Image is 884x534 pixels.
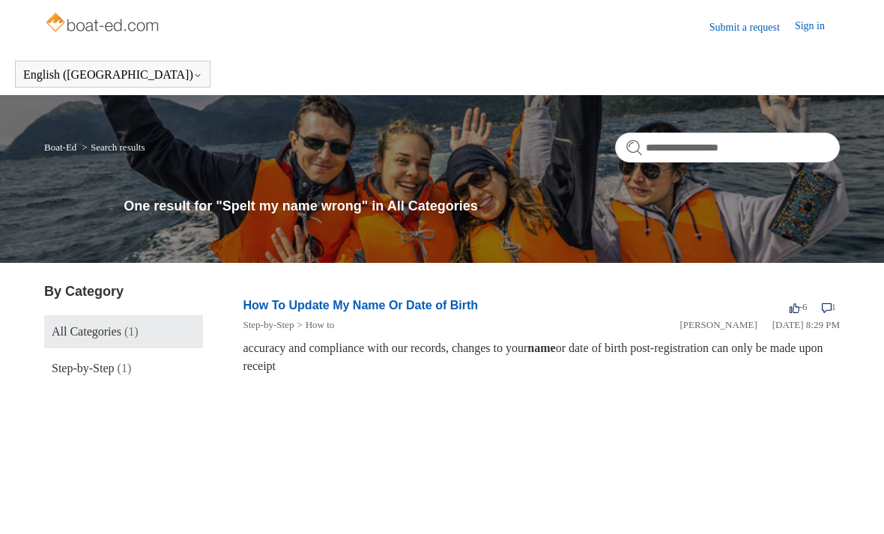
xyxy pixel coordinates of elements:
[44,282,203,302] h3: By Category
[679,318,757,333] li: [PERSON_NAME]
[118,362,132,374] span: (1)
[44,315,203,348] a: All Categories (1)
[23,68,202,82] button: English ([GEOGRAPHIC_DATA])
[124,325,139,338] span: (1)
[822,301,837,312] span: 1
[795,18,840,36] a: Sign in
[772,319,840,330] time: 03/15/2022, 20:29
[527,342,555,354] em: name
[44,352,203,385] a: Step-by-Step (1)
[52,362,115,374] span: Step-by-Step
[52,325,121,338] span: All Categories
[79,142,145,153] li: Search results
[709,19,795,35] a: Submit a request
[243,319,294,330] a: Step-by-Step
[243,299,479,312] a: How To Update My Name Or Date of Birth
[44,142,76,153] a: Boat-Ed
[294,318,334,333] li: How to
[306,319,335,330] a: How to
[44,9,163,39] img: Boat-Ed Help Center home page
[44,142,79,153] li: Boat-Ed
[243,318,294,333] li: Step-by-Step
[790,301,808,312] span: -6
[243,339,841,375] div: accuracy and compliance with our records, changes to your or date of birth post-registration can ...
[124,196,840,216] h1: One result for "Spelt my name wrong" in All Categories
[615,133,840,163] input: Search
